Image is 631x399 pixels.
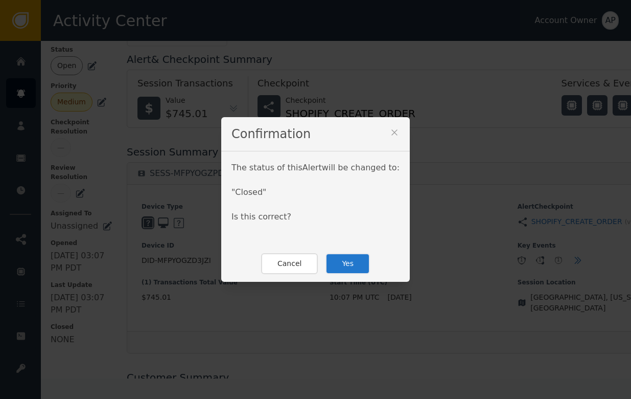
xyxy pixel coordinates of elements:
button: Cancel [261,253,318,274]
span: " Closed " [231,187,266,197]
button: Yes [325,253,370,274]
div: Confirmation [221,117,410,151]
span: The status of this Alert will be changed to: [231,163,400,172]
span: Is this correct? [231,212,291,221]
